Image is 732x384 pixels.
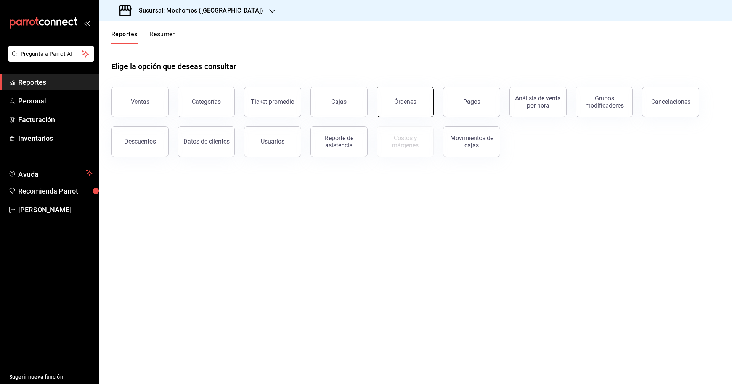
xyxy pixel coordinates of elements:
[581,95,628,109] div: Grupos modificadores
[111,126,169,157] button: Descuentos
[377,126,434,157] button: Contrata inventarios para ver este reporte
[509,87,567,117] button: Análisis de venta por hora
[382,134,429,149] div: Costos y márgenes
[178,87,235,117] button: Categorías
[244,126,301,157] button: Usuarios
[18,133,93,144] span: Inventarios
[178,126,235,157] button: Datos de clientes
[18,168,83,177] span: Ayuda
[111,61,236,72] h1: Elige la opción que deseas consultar
[443,126,500,157] button: Movimientos de cajas
[310,126,368,157] button: Reporte de asistencia
[448,134,495,149] div: Movimientos de cajas
[18,96,93,106] span: Personal
[443,87,500,117] button: Pagos
[111,31,138,44] button: Reportes
[394,98,416,105] div: Órdenes
[315,134,363,149] div: Reporte de asistencia
[18,77,93,87] span: Reportes
[131,98,149,105] div: Ventas
[9,373,93,381] span: Sugerir nueva función
[514,95,562,109] div: Análisis de venta por hora
[251,98,294,105] div: Ticket promedio
[331,98,347,105] div: Cajas
[651,98,690,105] div: Cancelaciones
[18,205,93,215] span: [PERSON_NAME]
[192,98,221,105] div: Categorías
[463,98,480,105] div: Pagos
[310,87,368,117] button: Cajas
[84,20,90,26] button: open_drawer_menu
[18,186,93,196] span: Recomienda Parrot
[261,138,284,145] div: Usuarios
[124,138,156,145] div: Descuentos
[18,115,93,125] span: Facturación
[642,87,699,117] button: Cancelaciones
[8,46,94,62] button: Pregunta a Parrot AI
[21,50,82,58] span: Pregunta a Parrot AI
[183,138,230,145] div: Datos de clientes
[111,87,169,117] button: Ventas
[150,31,176,44] button: Resumen
[377,87,434,117] button: Órdenes
[111,31,176,44] div: navigation tabs
[133,6,263,15] h3: Sucursal: Mochomos ([GEOGRAPHIC_DATA])
[576,87,633,117] button: Grupos modificadores
[5,55,94,63] a: Pregunta a Parrot AI
[244,87,301,117] button: Ticket promedio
